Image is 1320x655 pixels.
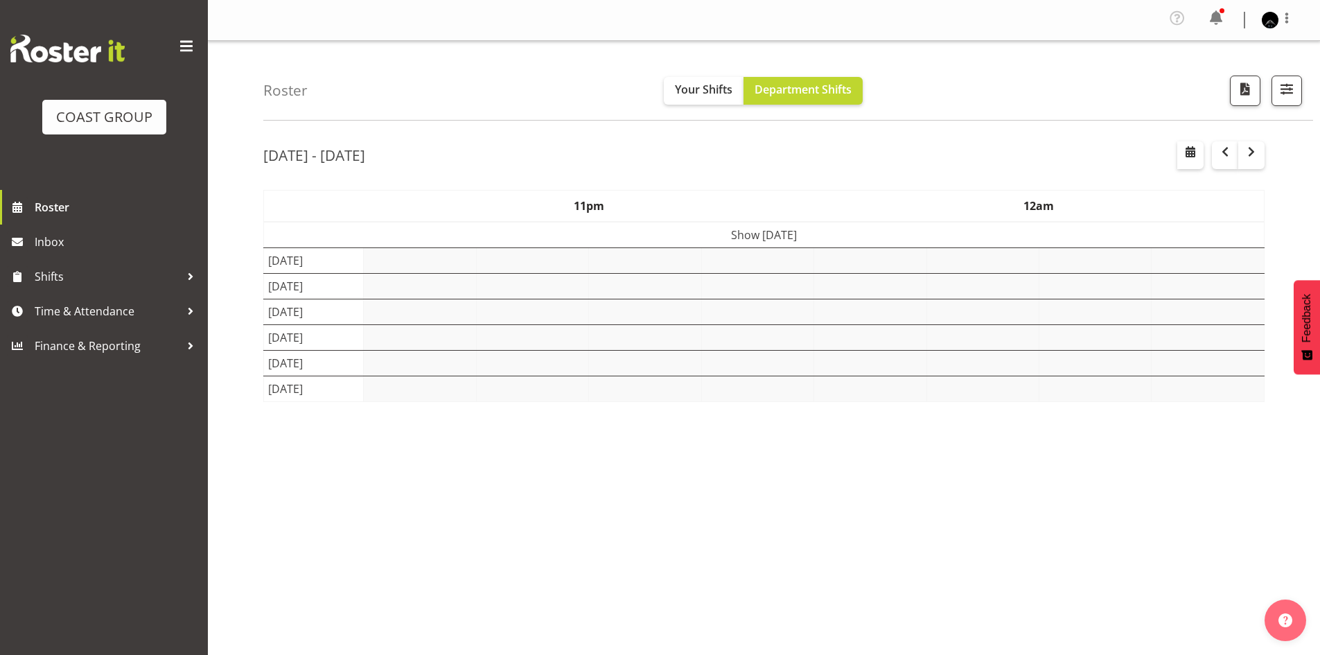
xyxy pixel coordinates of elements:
th: 12am [814,191,1265,222]
img: shaun-keutenius0ff793f61f4a2ef45f7a32347998d1b3.png [1262,12,1278,28]
td: [DATE] [264,248,364,274]
td: [DATE] [264,376,364,402]
td: [DATE] [264,325,364,351]
h2: [DATE] - [DATE] [263,146,365,164]
td: [DATE] [264,299,364,325]
span: Time & Attendance [35,301,180,322]
img: Rosterit website logo [10,35,125,62]
img: help-xxl-2.png [1278,613,1292,627]
button: Download a PDF of the roster according to the set date range. [1230,76,1260,106]
td: Show [DATE] [264,222,1265,248]
td: [DATE] [264,351,364,376]
button: Your Shifts [664,77,743,105]
span: Feedback [1301,294,1313,342]
td: [DATE] [264,274,364,299]
span: Finance & Reporting [35,335,180,356]
button: Select a specific date within the roster. [1177,141,1204,169]
span: Department Shifts [755,82,852,97]
span: Shifts [35,266,180,287]
th: 11pm [364,191,814,222]
button: Feedback - Show survey [1294,280,1320,374]
span: Roster [35,197,201,218]
span: Inbox [35,232,201,252]
button: Department Shifts [743,77,863,105]
button: Filter Shifts [1271,76,1302,106]
div: COAST GROUP [56,107,152,128]
h4: Roster [263,82,308,98]
span: Your Shifts [675,82,732,97]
